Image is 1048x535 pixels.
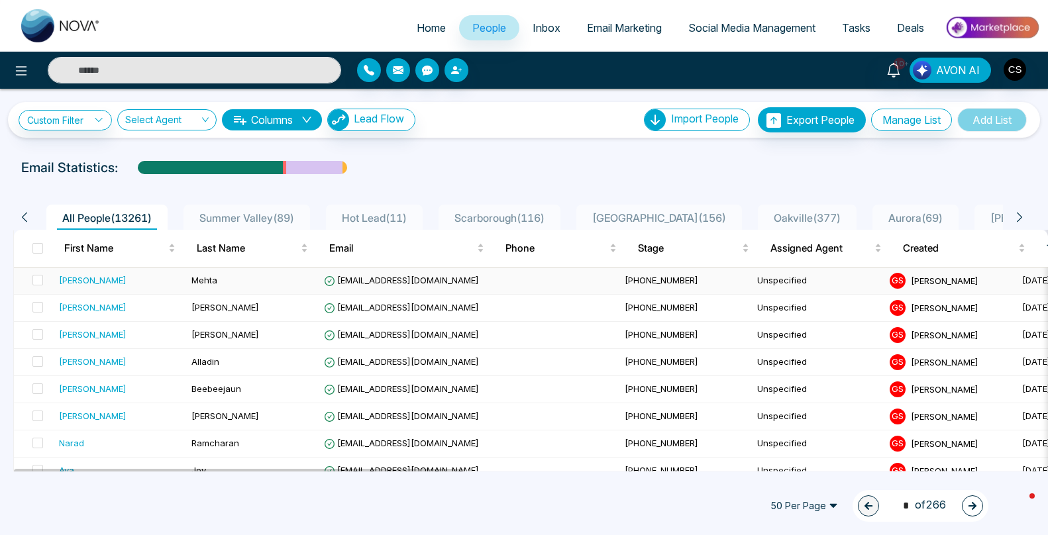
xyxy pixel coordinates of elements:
a: Social Media Management [675,15,829,40]
span: Scarborough ( 116 ) [449,211,550,224]
span: Export People [786,113,855,126]
a: Lead FlowLead Flow [322,109,415,131]
td: Unspecified [752,403,884,430]
span: [EMAIL_ADDRESS][DOMAIN_NAME] [324,275,479,285]
span: G S [890,327,906,343]
span: G S [890,463,906,479]
img: Nova CRM Logo [21,9,101,42]
span: [EMAIL_ADDRESS][DOMAIN_NAME] [324,383,479,394]
span: First Name [64,240,166,256]
span: G S [890,300,906,316]
a: People [459,15,519,40]
span: G S [890,436,906,452]
button: Manage List [871,109,952,131]
span: Ramcharan [191,438,239,448]
span: [EMAIL_ADDRESS][DOMAIN_NAME] [324,465,479,475]
th: Phone [495,230,627,267]
span: [PERSON_NAME] [911,329,978,340]
div: [PERSON_NAME] [59,328,127,341]
span: People [472,21,506,34]
span: Aurora ( 69 ) [883,211,948,224]
span: [PERSON_NAME] [191,329,259,340]
a: Custom Filter [19,110,112,130]
p: Email Statistics: [21,158,118,177]
span: G S [890,354,906,370]
span: AVON AI [936,62,980,78]
th: Stage [627,230,760,267]
span: 10+ [894,58,906,70]
span: [PHONE_NUMBER] [625,465,698,475]
img: Lead Flow [913,61,931,79]
td: Unspecified [752,349,884,376]
span: [PHONE_NUMBER] [625,302,698,313]
a: Inbox [519,15,574,40]
td: Unspecified [752,267,884,295]
div: [PERSON_NAME] [59,382,127,395]
span: Created [903,240,1016,256]
td: Unspecified [752,376,884,403]
span: Beebeejaun [191,383,241,394]
a: Home [403,15,459,40]
span: of 266 [895,497,946,514]
span: [GEOGRAPHIC_DATA] ( 156 ) [587,211,731,224]
div: Narad [59,436,84,450]
span: down [301,115,312,125]
span: [PHONE_NUMBER] [625,411,698,421]
img: Market-place.gif [944,13,1040,42]
span: Home [417,21,446,34]
span: Social Media Management [688,21,815,34]
span: [EMAIL_ADDRESS][DOMAIN_NAME] [324,329,479,340]
button: Columnsdown [222,109,322,130]
td: Unspecified [752,458,884,485]
th: Created [892,230,1036,267]
span: G S [890,409,906,424]
span: [PHONE_NUMBER] [625,383,698,394]
span: Hot Lead ( 11 ) [337,211,412,224]
span: Joy [191,465,206,475]
th: Last Name [186,230,319,267]
span: Alladin [191,356,219,367]
span: Deals [897,21,924,34]
span: All People ( 13261 ) [57,211,157,224]
a: Tasks [829,15,884,40]
span: G S [890,381,906,397]
span: Inbox [533,21,560,34]
img: Lead Flow [328,109,349,130]
div: [PERSON_NAME] [59,355,127,368]
span: [PHONE_NUMBER] [625,356,698,367]
span: [PHONE_NUMBER] [625,329,698,340]
button: AVON AI [910,58,991,83]
span: Mehta [191,275,217,285]
div: Ava [59,463,74,477]
span: Stage [638,240,739,256]
span: [PERSON_NAME] [911,465,978,475]
span: Oakville ( 377 ) [768,211,846,224]
td: Unspecified [752,430,884,458]
span: Tasks [842,21,870,34]
div: [PERSON_NAME] [59,301,127,314]
span: [PERSON_NAME] [911,383,978,394]
span: Email [329,240,474,256]
span: [EMAIL_ADDRESS][DOMAIN_NAME] [324,411,479,421]
span: Email Marketing [587,21,662,34]
td: Unspecified [752,295,884,322]
div: [PERSON_NAME] [59,273,127,287]
span: [PHONE_NUMBER] [625,438,698,448]
span: [EMAIL_ADDRESS][DOMAIN_NAME] [324,438,479,448]
span: [EMAIL_ADDRESS][DOMAIN_NAME] [324,302,479,313]
span: Import People [671,112,739,125]
th: Email [319,230,495,267]
span: [PHONE_NUMBER] [625,275,698,285]
span: [PERSON_NAME] [911,411,978,421]
span: G S [890,273,906,289]
span: Summer Valley ( 89 ) [194,211,299,224]
span: [PERSON_NAME] [911,275,978,285]
span: [EMAIL_ADDRESS][DOMAIN_NAME] [324,356,479,367]
iframe: Intercom live chat [1003,490,1035,522]
th: First Name [54,230,186,267]
div: [PERSON_NAME] [59,409,127,422]
span: Last Name [197,240,298,256]
td: Unspecified [752,322,884,349]
button: Lead Flow [327,109,415,131]
span: Phone [505,240,607,256]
